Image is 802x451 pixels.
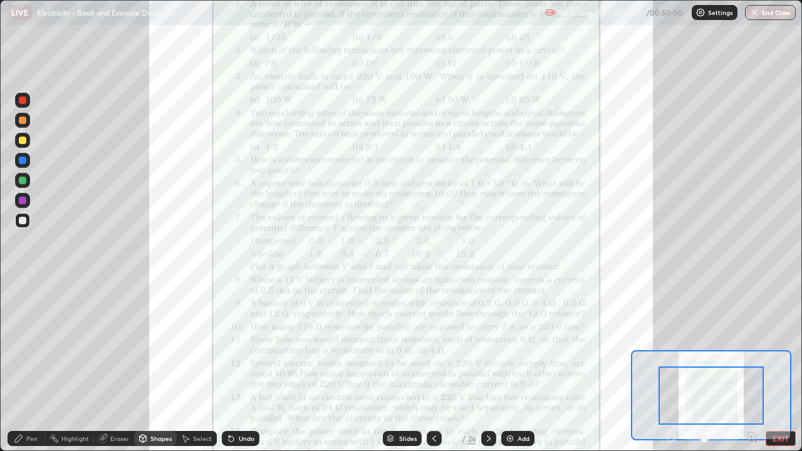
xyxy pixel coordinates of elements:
[749,8,759,18] img: end-class-cross
[239,435,254,442] div: Undo
[11,8,28,18] p: LIVE
[61,435,89,442] div: Highlight
[37,8,177,18] p: Electricity - Book and Exercise Discussion
[26,435,38,442] div: Pen
[695,8,706,18] img: class-settings-icons
[193,435,212,442] div: Select
[518,435,529,442] div: Add
[708,9,732,16] p: Settings
[745,5,796,20] button: End Class
[468,433,476,444] div: 26
[545,8,555,18] img: recording.375f2c34.svg
[462,435,466,442] div: /
[505,433,515,443] img: add-slide-button
[558,8,593,18] p: Recording
[447,435,459,442] div: 25
[150,435,172,442] div: Shapes
[766,431,796,446] button: EXIT
[399,435,417,442] div: Slides
[110,435,129,442] div: Eraser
